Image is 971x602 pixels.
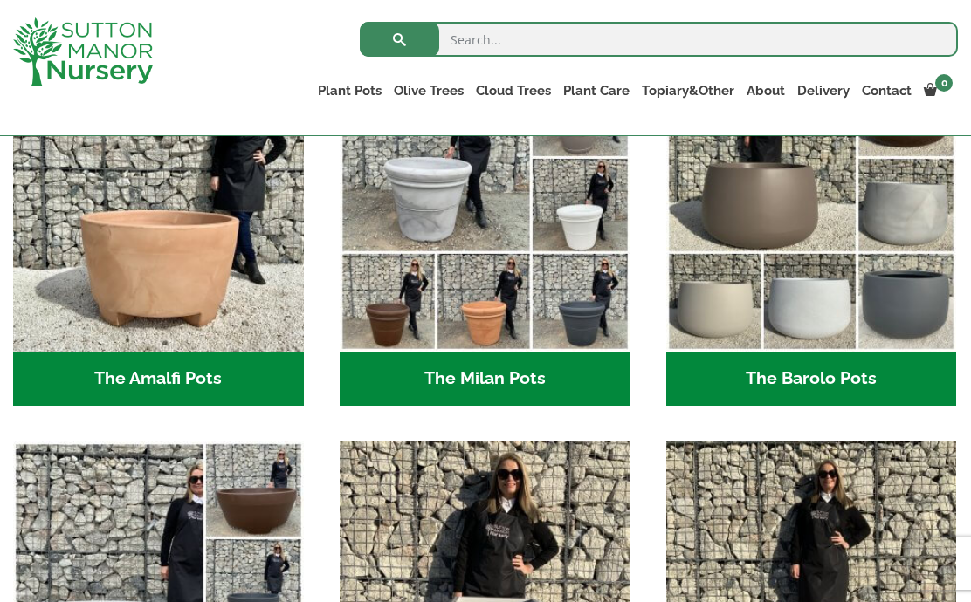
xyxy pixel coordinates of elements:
a: Topiary&Other [636,79,740,103]
a: Cloud Trees [470,79,557,103]
h2: The Barolo Pots [666,352,957,406]
h2: The Amalfi Pots [13,352,304,406]
a: Visit product category The Barolo Pots [666,61,957,405]
input: Search... [360,22,958,57]
a: Delivery [791,79,856,103]
img: The Barolo Pots [666,61,957,352]
img: The Amalfi Pots [13,61,304,352]
h2: The Milan Pots [340,352,630,406]
a: Contact [856,79,918,103]
a: About [740,79,791,103]
a: Visit product category The Milan Pots [340,61,630,405]
a: Visit product category The Amalfi Pots [13,61,304,405]
a: Olive Trees [388,79,470,103]
a: 0 [918,79,958,103]
span: 0 [935,74,953,92]
img: logo [13,17,153,86]
a: Plant Pots [312,79,388,103]
a: Plant Care [557,79,636,103]
img: The Milan Pots [340,61,630,352]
